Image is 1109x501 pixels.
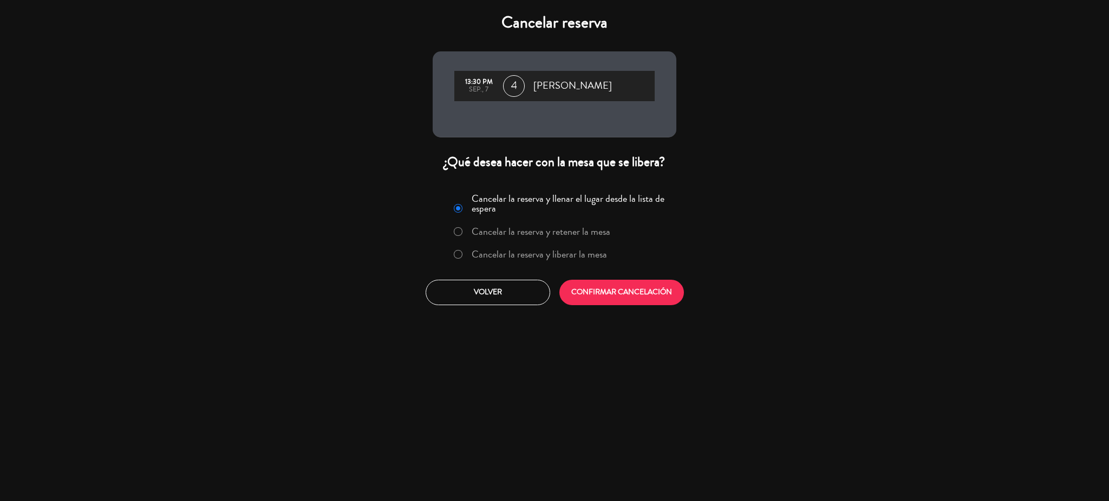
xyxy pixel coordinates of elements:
label: Cancelar la reserva y llenar el lugar desde la lista de espera [472,194,670,213]
div: ¿Qué desea hacer con la mesa que se libera? [433,154,676,170]
div: sep., 7 [460,86,498,94]
div: 13:30 PM [460,78,498,86]
label: Cancelar la reserva y retener la mesa [472,227,610,236]
span: [PERSON_NAME] [533,78,612,94]
button: CONFIRMAR CANCELACIÓN [559,280,684,305]
h4: Cancelar reserva [433,13,676,32]
span: 4 [503,75,525,97]
button: Volver [426,280,550,305]
label: Cancelar la reserva y liberar la mesa [472,249,607,259]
